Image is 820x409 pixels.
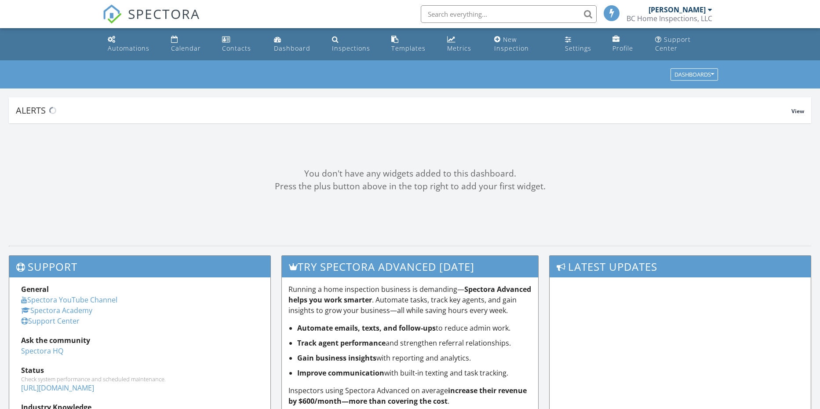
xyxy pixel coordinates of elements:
[444,32,484,57] a: Metrics
[627,14,712,23] div: BC Home Inspections, LLC
[447,44,471,52] div: Metrics
[21,346,63,356] a: Spectora HQ
[491,32,554,57] a: New Inspection
[21,383,94,393] a: [URL][DOMAIN_NAME]
[288,386,527,406] strong: increase their revenue by $600/month—more than covering the cost
[9,167,811,180] div: You don't have any widgets added to this dashboard.
[270,32,321,57] a: Dashboard
[171,44,201,52] div: Calendar
[297,338,531,348] li: and strengthen referral relationships.
[421,5,597,23] input: Search everything...
[297,323,531,333] li: to reduce admin work.
[21,365,259,376] div: Status
[21,295,117,305] a: Spectora YouTube Channel
[297,353,531,363] li: with reporting and analytics.
[21,306,92,315] a: Spectora Academy
[297,323,436,333] strong: Automate emails, texts, and follow-ups
[274,44,310,52] div: Dashboard
[652,32,716,57] a: Support Center
[288,284,531,305] strong: Spectora Advanced helps you work smarter
[332,44,370,52] div: Inspections
[391,44,426,52] div: Templates
[494,35,529,52] div: New Inspection
[565,44,591,52] div: Settings
[9,256,270,277] h3: Support
[297,368,384,378] strong: Improve communication
[9,180,811,193] div: Press the plus button above in the top right to add your first widget.
[388,32,437,57] a: Templates
[16,104,791,116] div: Alerts
[102,12,200,30] a: SPECTORA
[108,44,149,52] div: Automations
[297,353,376,363] strong: Gain business insights
[104,32,160,57] a: Automations (Basic)
[328,32,381,57] a: Inspections
[222,44,251,52] div: Contacts
[609,32,645,57] a: Company Profile
[219,32,263,57] a: Contacts
[282,256,538,277] h3: Try spectora advanced [DATE]
[21,316,80,326] a: Support Center
[550,256,811,277] h3: Latest Updates
[649,5,706,14] div: [PERSON_NAME]
[671,69,718,81] button: Dashboards
[297,338,386,348] strong: Track agent performance
[674,72,714,78] div: Dashboards
[791,107,804,115] span: View
[168,32,212,57] a: Calendar
[561,32,602,57] a: Settings
[21,335,259,346] div: Ask the community
[297,368,531,378] li: with built-in texting and task tracking.
[288,385,531,406] p: Inspectors using Spectora Advanced on average .
[288,284,531,316] p: Running a home inspection business is demanding— . Automate tasks, track key agents, and gain ins...
[102,4,122,24] img: The Best Home Inspection Software - Spectora
[655,35,691,52] div: Support Center
[21,284,49,294] strong: General
[21,376,259,383] div: Check system performance and scheduled maintenance.
[612,44,633,52] div: Profile
[128,4,200,23] span: SPECTORA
